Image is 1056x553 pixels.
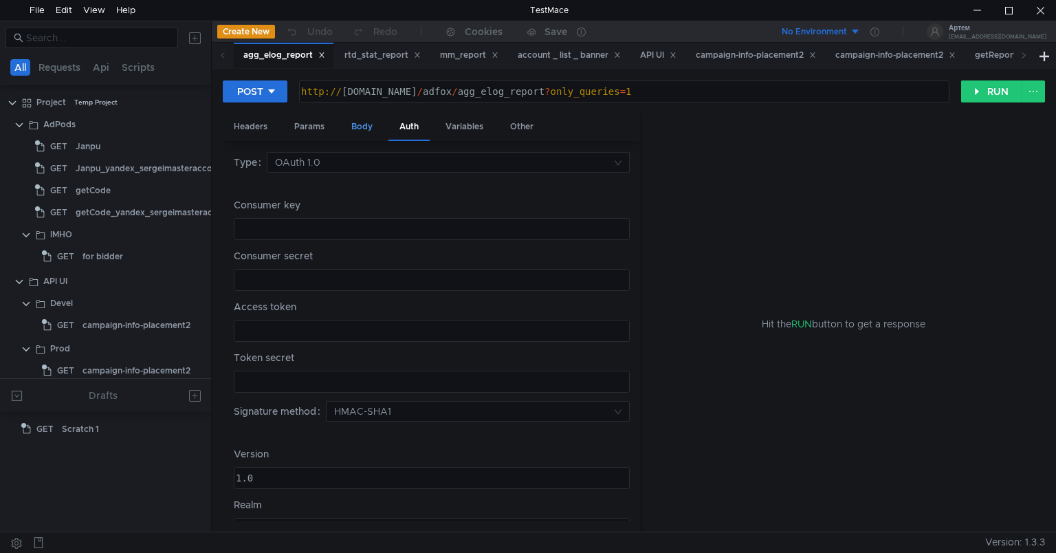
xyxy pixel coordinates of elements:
[82,360,190,381] div: campaign-info-placement2
[62,419,99,440] div: Scratch 1
[762,316,925,332] span: Hit the button to get a response
[434,114,494,140] div: Variables
[640,48,676,63] div: API UI
[234,497,630,512] label: Realm
[223,80,287,102] button: POST
[340,114,384,140] div: Body
[76,202,236,223] div: getCode_yandex_sergeimasteraccount
[89,387,118,404] div: Drafts
[307,23,333,40] div: Undo
[74,92,118,113] div: Temp Project
[234,197,630,213] label: Consumer key
[234,248,630,263] label: Consumer secret
[440,48,498,63] div: mm_report
[34,59,85,76] button: Requests
[76,136,100,157] div: Janpu
[57,360,74,381] span: GET
[388,114,430,141] div: Auth
[36,92,66,113] div: Project
[50,202,67,223] span: GET
[835,48,956,63] div: campaign-info-placement2
[223,114,278,140] div: Headers
[76,180,111,201] div: getCode
[544,27,567,36] div: Save
[26,30,170,45] input: Search...
[234,152,267,173] label: Type
[243,48,325,63] div: agg_elog_report
[782,25,847,39] div: No Environment
[217,25,275,39] button: Create New
[82,246,123,267] div: for bidder
[518,48,621,63] div: account _ list _ banner
[275,21,342,42] button: Undo
[43,271,67,292] div: API UI
[373,23,397,40] div: Redo
[36,419,54,440] span: GET
[765,21,861,43] button: No Environment
[57,246,74,267] span: GET
[89,59,113,76] button: Api
[50,158,67,179] span: GET
[50,136,67,157] span: GET
[237,84,263,99] div: POST
[499,114,544,140] div: Other
[344,48,421,63] div: rtd_stat_report
[465,23,503,40] div: Cookies
[82,315,190,336] div: campaign-info-placement2
[57,315,74,336] span: GET
[961,80,1022,102] button: RUN
[696,48,816,63] div: campaign-info-placement2
[283,114,335,140] div: Params
[50,224,72,245] div: IMHO
[234,446,630,462] label: Version
[43,114,76,135] div: AdPods
[50,180,67,201] span: GET
[234,350,630,365] label: Token secret
[76,158,225,179] div: Janpu_yandex_sergeimasteraccount
[985,532,1045,552] span: Version: 1.3.3
[949,34,1046,39] div: [EMAIL_ADDRESS][DOMAIN_NAME]
[342,21,407,42] button: Redo
[118,59,159,76] button: Scripts
[50,338,70,359] div: Prod
[234,401,326,422] label: Signature method
[234,299,630,314] label: Access token
[949,25,1046,32] div: Артем
[975,48,1029,63] div: getReport
[791,318,812,330] span: RUN
[50,293,73,314] div: Devel
[10,59,30,76] button: All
